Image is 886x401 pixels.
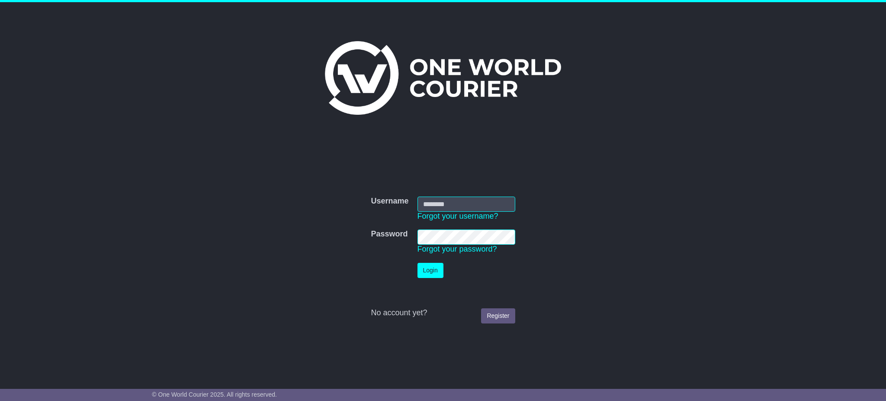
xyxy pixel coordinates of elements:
[371,197,408,206] label: Username
[371,308,515,318] div: No account yet?
[325,41,561,115] img: One World
[417,245,497,253] a: Forgot your password?
[481,308,515,323] a: Register
[417,212,498,220] a: Forgot your username?
[417,263,443,278] button: Login
[152,391,277,398] span: © One World Courier 2025. All rights reserved.
[371,230,408,239] label: Password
